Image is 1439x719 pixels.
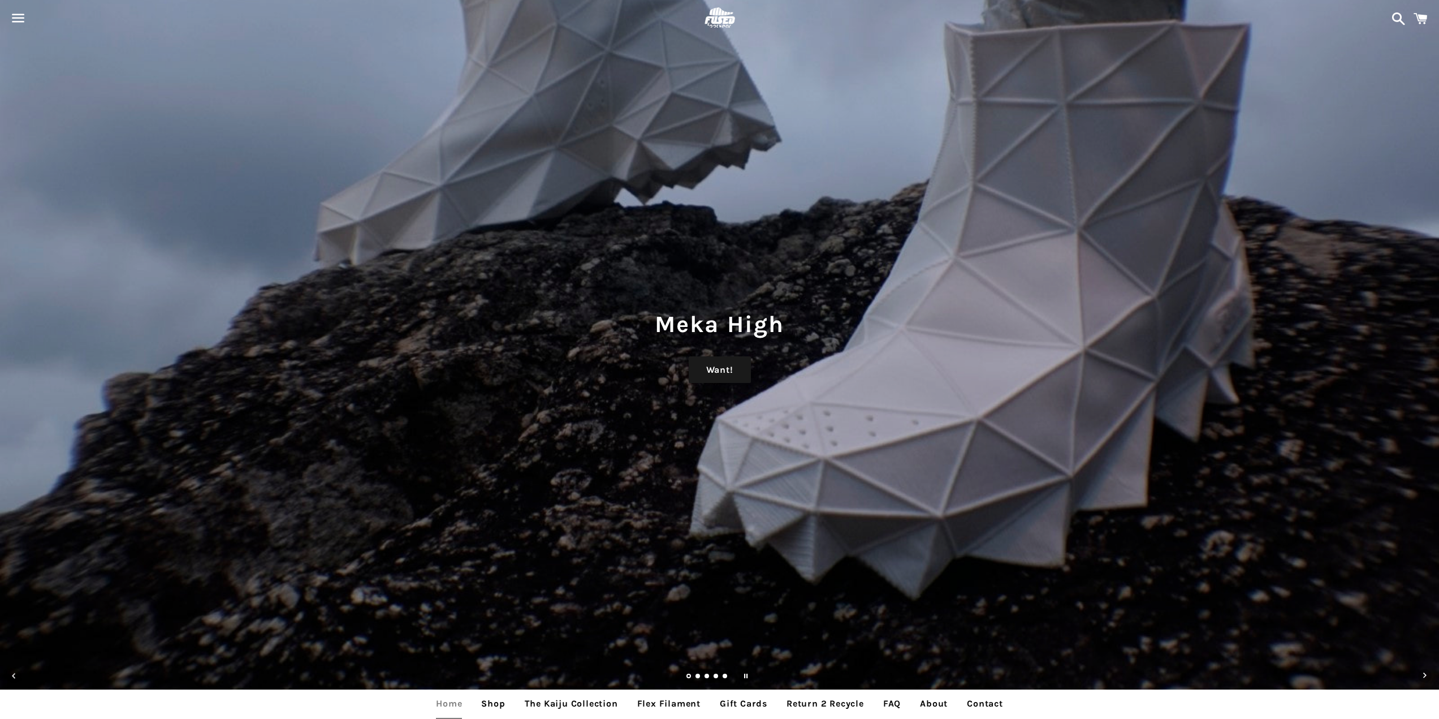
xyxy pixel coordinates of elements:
[11,308,1428,341] h1: Meka High
[689,356,751,384] a: Want!
[1412,664,1437,688] button: Next slide
[2,664,27,688] button: Previous slide
[473,690,513,718] a: Shop
[686,674,692,680] a: Slide 1, current
[705,674,710,680] a: Load slide 3
[711,690,776,718] a: Gift Cards
[427,690,470,718] a: Home
[733,664,758,688] button: Pause slideshow
[778,690,872,718] a: Return 2 Recycle
[516,690,626,718] a: The Kaiju Collection
[723,674,728,680] a: Load slide 5
[629,690,709,718] a: Flex Filament
[875,690,909,718] a: FAQ
[714,674,719,680] a: Load slide 4
[958,690,1012,718] a: Contact
[695,674,701,680] a: Load slide 2
[911,690,956,718] a: About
